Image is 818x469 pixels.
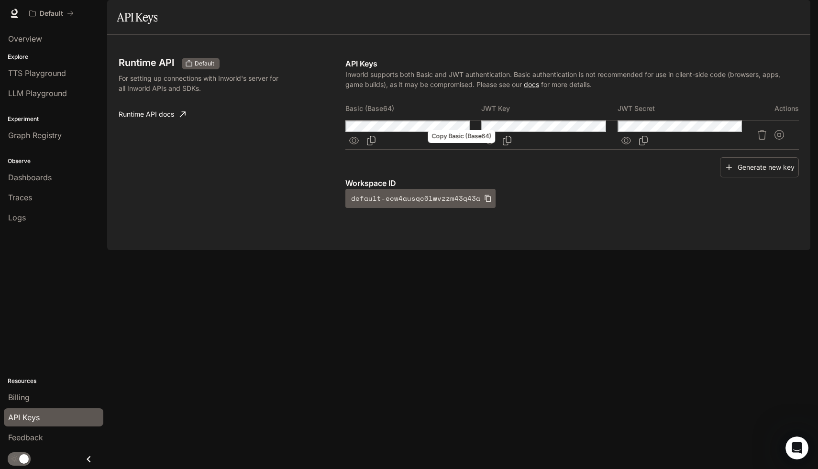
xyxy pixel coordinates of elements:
p: Default [40,10,63,18]
a: Runtime API docs [115,105,189,124]
p: Inworld supports both Basic and JWT authentication. Basic authentication is not recommended for u... [345,69,799,89]
h1: API Keys [117,8,157,27]
p: Workspace ID [345,177,799,189]
button: All workspaces [25,4,78,23]
a: docs [524,80,539,88]
button: Delete API key [753,126,771,143]
th: JWT Secret [618,97,753,120]
button: Copy Key [498,132,516,149]
th: Basic (Base64) [345,97,481,120]
span: Default [191,59,218,68]
div: These keys will apply to your current workspace only [182,58,220,69]
button: Suspend API key [771,126,788,143]
button: default-ecw4ausgc6lwvzzm43g43a [345,189,496,208]
div: Copy Basic (Base64) [428,130,496,143]
iframe: Intercom live chat [785,436,808,459]
button: Copy Secret [635,132,652,149]
p: API Keys [345,58,799,69]
h3: Runtime API [119,58,174,67]
p: For setting up connections with Inworld's server for all Inworld APIs and SDKs. [119,73,283,93]
button: Generate new key [720,157,799,178]
th: JWT Key [481,97,617,120]
th: Actions [753,97,799,120]
button: Copy Basic (Base64) [363,132,380,149]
